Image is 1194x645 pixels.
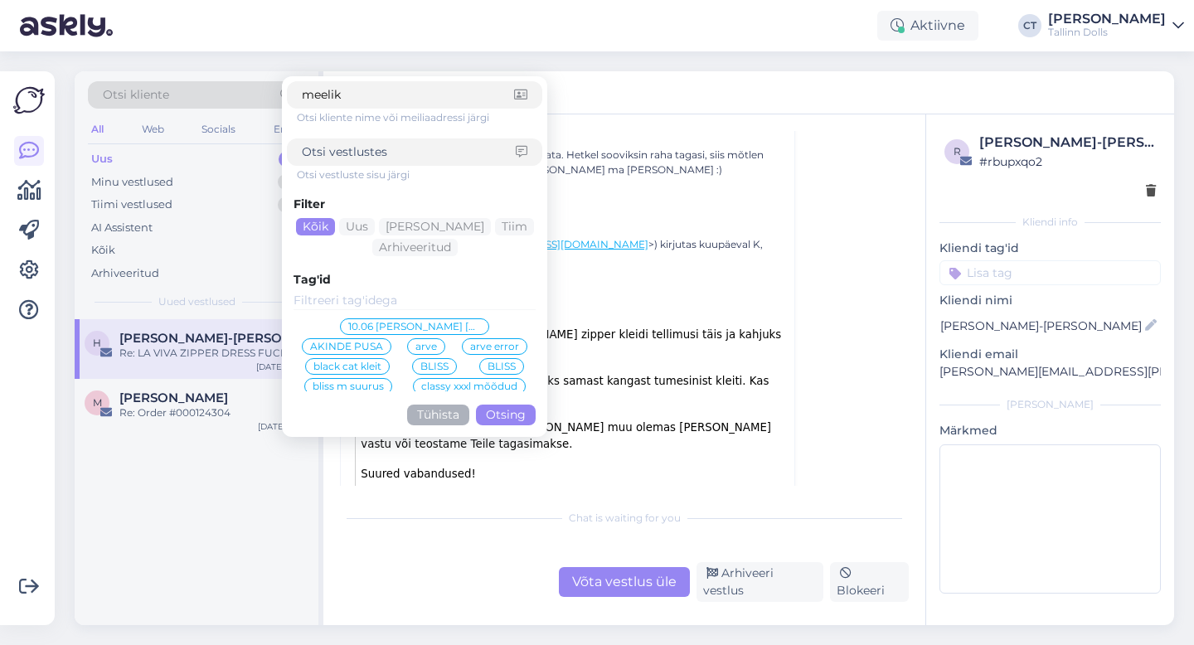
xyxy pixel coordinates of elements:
div: Täname kirjutamast ja leidsin aega vastata. Hetkel sooviksin raha tagasi, siis mõtlen edasi, mis ... [351,148,784,177]
div: Uus [91,151,113,167]
p: Kliendi email [939,346,1161,363]
p: Kliendi tag'id [939,240,1161,257]
p: Saame tellimuse vahetada [PERSON_NAME] muu olemas [PERSON_NAME] vastu või teostame Teile tagasima... [361,419,784,453]
div: Tag'id [294,271,536,289]
img: Askly Logo [13,85,45,116]
div: Kõike head [351,192,784,207]
div: Kõik [296,218,335,235]
div: Otsi kliente nime või meiliaadressi järgi [297,110,542,125]
div: Arhiveeritud [91,265,159,282]
div: Tallinn Dolls [1048,26,1166,39]
span: Otsi kliente [103,86,169,104]
div: Tere [351,118,784,222]
div: Socials [198,119,239,140]
input: Otsi vestlustes [302,143,516,161]
div: Minu vestlused [91,174,173,191]
div: Re: Order #000124304 [119,405,308,420]
input: Lisa tag [939,260,1161,285]
div: 2 [279,151,302,167]
span: Uued vestlused [158,294,235,309]
div: [DATE] 14:54 [256,361,308,373]
input: Filtreeri tag'idega [294,292,536,310]
div: CT [1018,14,1041,37]
p: Tere, [361,267,784,284]
p: Kliendi nimi [939,292,1161,309]
div: Web [138,119,167,140]
span: H [93,337,101,349]
div: Email [270,119,305,140]
a: [PERSON_NAME]Tallinn Dolls [1048,12,1184,39]
div: All [88,119,107,140]
span: M [93,396,102,409]
div: Blokeeri [830,562,909,602]
a: [EMAIL_ADDRESS][DOMAIN_NAME] [465,238,648,250]
div: [DATE] 12:33 [258,420,308,433]
div: Tiimi vestlused [91,196,172,213]
p: Märkmed [939,422,1161,439]
div: Otsi vestluste sisu järgi [297,167,542,182]
div: 0 [278,196,302,213]
span: AKINDE PUSA [310,342,383,352]
p: [PERSON_NAME][EMAIL_ADDRESS][PERSON_NAME][PERSON_NAME][DOMAIN_NAME] [939,363,1161,381]
div: 0 [278,174,302,191]
span: Mirjam Lauringson [119,390,228,405]
div: Filter [294,196,536,213]
div: # rbupxqo2 [979,153,1156,171]
span: r [954,145,961,158]
p: Täname Teid tellimuse eest! [361,297,784,313]
div: Arhiveeri vestlus [696,562,823,602]
div: Kontakt Tallinn Dolls (< >) kirjutas kuupäeval K, [DATE][PERSON_NAME] 15:53: [351,237,784,267]
div: Kõik [91,242,115,259]
span: black cat kleit [313,361,381,371]
div: Võta vestlus üle [559,567,690,597]
div: Chat is waiting for you [340,511,909,526]
input: Otsi kliente [302,86,514,104]
div: Re: LA VIVA ZIPPER DRESS FUCHSIA [119,346,308,361]
div: AI Assistent [91,220,153,236]
p: Suured vabandused! [361,466,784,483]
span: bliss m suurus [313,381,384,391]
div: [PERSON_NAME]-[PERSON_NAME] [351,207,784,222]
div: [PERSON_NAME]-[PERSON_NAME] [979,133,1156,153]
input: Lisa nimi [940,317,1142,335]
div: Aktiivne [877,11,978,41]
div: Kliendi info [939,215,1161,230]
p: Saaksime Teile pakkuda vahetuseks samast kangast tumesinist kleiti. Kas selline variant võiks ka ... [361,373,784,406]
span: Hanna-Liisa Roone [119,331,292,346]
div: [PERSON_NAME] [939,397,1161,412]
p: Kahjuks ei saanud me [PERSON_NAME] zipper kleidi tellimusi täis ja kahjuks [PERSON_NAME] toode mü... [361,327,784,360]
div: [PERSON_NAME] [1048,12,1166,26]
